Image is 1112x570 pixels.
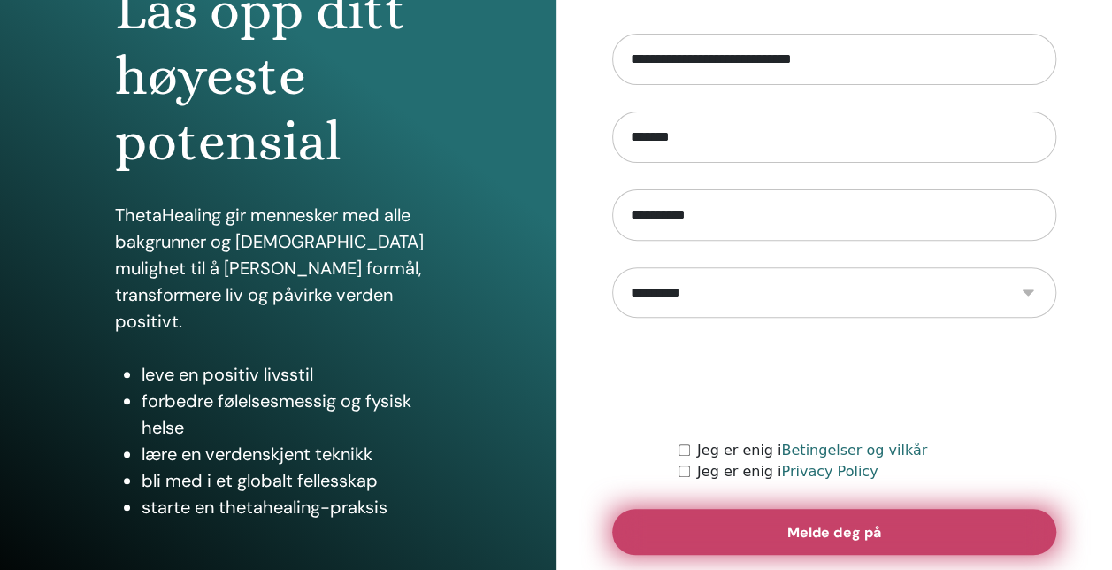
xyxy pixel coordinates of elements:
[142,467,441,494] li: bli med i et globalt fellesskap
[697,461,878,482] label: Jeg er enig i
[115,202,441,335] p: ThetaHealing gir mennesker med alle bakgrunner og [DEMOGRAPHIC_DATA] mulighet til å [PERSON_NAME]...
[142,388,441,441] li: forbedre følelsesmessig og fysisk helse
[142,441,441,467] li: lære en verdenskjent teknikk
[700,344,969,413] iframe: reCAPTCHA
[142,361,441,388] li: leve en positiv livsstil
[787,523,880,542] span: Melde deg på
[142,494,441,520] li: starte en thetahealing-praksis
[781,442,927,458] a: Betingelser og vilkår
[781,463,878,480] a: Privacy Policy
[612,509,1057,555] button: Melde deg på
[697,440,927,461] label: Jeg er enig i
